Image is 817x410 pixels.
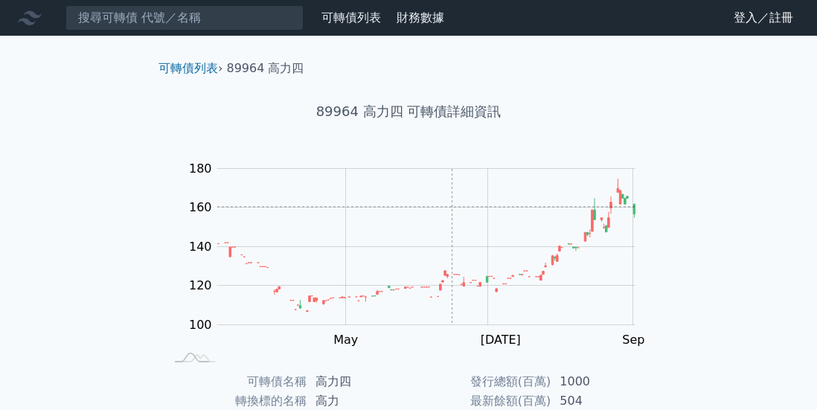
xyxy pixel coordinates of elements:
[551,372,653,391] td: 1000
[164,372,307,391] td: 可轉債名稱
[189,240,212,254] tspan: 140
[397,10,444,25] a: 財務數據
[333,333,358,347] tspan: May
[182,161,658,347] g: Chart
[408,372,551,391] td: 發行總額(百萬)
[65,5,304,31] input: 搜尋可轉債 代號／名稱
[481,333,521,347] tspan: [DATE]
[623,333,645,347] tspan: Sep
[722,6,805,30] a: 登入／註冊
[307,372,408,391] td: 高力四
[158,61,218,75] a: 可轉債列表
[158,60,222,77] li: ›
[189,161,212,176] tspan: 180
[189,278,212,292] tspan: 120
[227,60,304,77] li: 89964 高力四
[189,200,212,214] tspan: 160
[189,318,212,332] tspan: 100
[321,10,381,25] a: 可轉債列表
[147,101,670,122] h1: 89964 高力四 可轉債詳細資訊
